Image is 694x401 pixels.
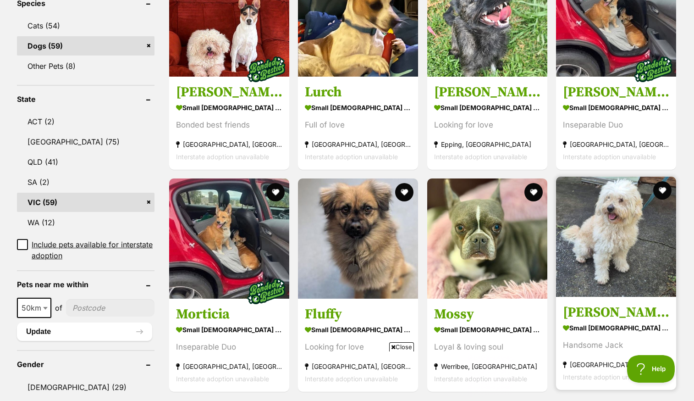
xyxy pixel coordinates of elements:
img: bonded besties [243,46,289,92]
header: State [17,95,154,103]
div: Bonded best friends [176,119,282,131]
span: Interstate adoption unavailable [434,375,527,383]
strong: [GEOGRAPHIC_DATA], [GEOGRAPHIC_DATA] [176,138,282,150]
header: Pets near me within [17,280,154,289]
button: favourite [524,183,543,201]
img: Morticia - Welsh Corgi (Cardigan) x Australian Kelpie Dog [169,178,289,299]
iframe: Help Scout Beacon - Open [627,355,676,383]
span: 50km [17,298,51,318]
a: [DEMOGRAPHIC_DATA] (29) [17,378,154,397]
h3: [PERSON_NAME] [563,84,669,101]
div: Full of love [305,119,411,131]
a: Dogs (59) [17,36,154,56]
iframe: Advertisement [180,355,514,396]
h3: [PERSON_NAME] and [PERSON_NAME] [176,84,282,101]
h3: [PERSON_NAME] [434,84,540,101]
span: Interstate adoption unavailable [434,153,527,161]
span: Interstate adoption unavailable [563,153,656,161]
img: bonded besties [243,268,289,314]
h3: [PERSON_NAME] [563,304,669,321]
a: Other Pets (8) [17,56,154,76]
img: Fluffy - Pug x Pekingese Dog [298,178,418,299]
img: Jack Uffelman - Poodle (Toy) x Bichon Frise Dog [556,177,676,297]
h3: Fluffy [305,306,411,323]
span: 50km [18,301,50,314]
strong: small [DEMOGRAPHIC_DATA] Dog [176,323,282,336]
div: Loyal & loving soul [434,341,540,353]
div: Handsome Jack [563,339,669,351]
span: Include pets available for interstate adoption [32,239,154,261]
span: Interstate adoption unavailable [176,153,269,161]
a: ACT (2) [17,112,154,131]
div: Inseparable Duo [176,341,282,353]
a: VIC (59) [17,193,154,212]
a: [PERSON_NAME] small [DEMOGRAPHIC_DATA] Dog Handsome Jack [GEOGRAPHIC_DATA], [GEOGRAPHIC_DATA] Int... [556,297,676,390]
button: favourite [266,183,285,201]
a: SA (2) [17,173,154,192]
div: Looking for love [305,341,411,353]
strong: small [DEMOGRAPHIC_DATA] Dog [563,321,669,334]
img: bonded besties [630,46,676,92]
a: [PERSON_NAME] and [PERSON_NAME] small [DEMOGRAPHIC_DATA] Dog Bonded best friends [GEOGRAPHIC_DATA... [169,77,289,170]
a: Lurch small [DEMOGRAPHIC_DATA] Dog Full of love [GEOGRAPHIC_DATA], [GEOGRAPHIC_DATA] Interstate a... [298,77,418,170]
strong: [GEOGRAPHIC_DATA], [GEOGRAPHIC_DATA] [563,358,669,371]
img: Mossy - Boston Terrier Dog [427,178,547,299]
a: [GEOGRAPHIC_DATA] (75) [17,132,154,151]
h3: Morticia [176,306,282,323]
span: of [55,302,62,313]
a: Morticia small [DEMOGRAPHIC_DATA] Dog Inseparable Duo [GEOGRAPHIC_DATA], [GEOGRAPHIC_DATA] Inters... [169,299,289,392]
strong: small [DEMOGRAPHIC_DATA] Dog [176,101,282,114]
button: favourite [653,181,672,200]
strong: small [DEMOGRAPHIC_DATA] Dog [434,101,540,114]
a: Include pets available for interstate adoption [17,239,154,261]
input: postcode [66,299,154,317]
span: Interstate adoption unavailable [563,373,656,381]
span: Close [389,342,414,351]
h3: Lurch [305,84,411,101]
strong: small [DEMOGRAPHIC_DATA] Dog [563,101,669,114]
span: Interstate adoption unavailable [305,153,398,161]
a: Cats (54) [17,16,154,35]
strong: small [DEMOGRAPHIC_DATA] Dog [305,323,411,336]
a: QLD (41) [17,152,154,172]
div: Inseparable Duo [563,119,669,131]
a: [PERSON_NAME] small [DEMOGRAPHIC_DATA] Dog Inseparable Duo [GEOGRAPHIC_DATA], [GEOGRAPHIC_DATA] I... [556,77,676,170]
h3: Mossy [434,306,540,323]
header: Gender [17,360,154,368]
a: Fluffy small [DEMOGRAPHIC_DATA] Dog Looking for love [GEOGRAPHIC_DATA], [GEOGRAPHIC_DATA] Interst... [298,299,418,392]
strong: Epping, [GEOGRAPHIC_DATA] [434,138,540,150]
a: [PERSON_NAME] small [DEMOGRAPHIC_DATA] Dog Looking for love Epping, [GEOGRAPHIC_DATA] Interstate ... [427,77,547,170]
a: Mossy small [DEMOGRAPHIC_DATA] Dog Loyal & loving soul Werribee, [GEOGRAPHIC_DATA] Interstate ado... [427,299,547,392]
strong: [GEOGRAPHIC_DATA], [GEOGRAPHIC_DATA] [563,138,669,150]
strong: [GEOGRAPHIC_DATA], [GEOGRAPHIC_DATA] [305,138,411,150]
span: Interstate adoption unavailable [176,375,269,383]
strong: [GEOGRAPHIC_DATA], [GEOGRAPHIC_DATA] [176,360,282,373]
strong: small [DEMOGRAPHIC_DATA] Dog [434,323,540,336]
strong: Werribee, [GEOGRAPHIC_DATA] [434,360,540,373]
button: favourite [396,183,414,201]
strong: small [DEMOGRAPHIC_DATA] Dog [305,101,411,114]
div: Looking for love [434,119,540,131]
button: Update [17,323,152,341]
a: WA (12) [17,213,154,232]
